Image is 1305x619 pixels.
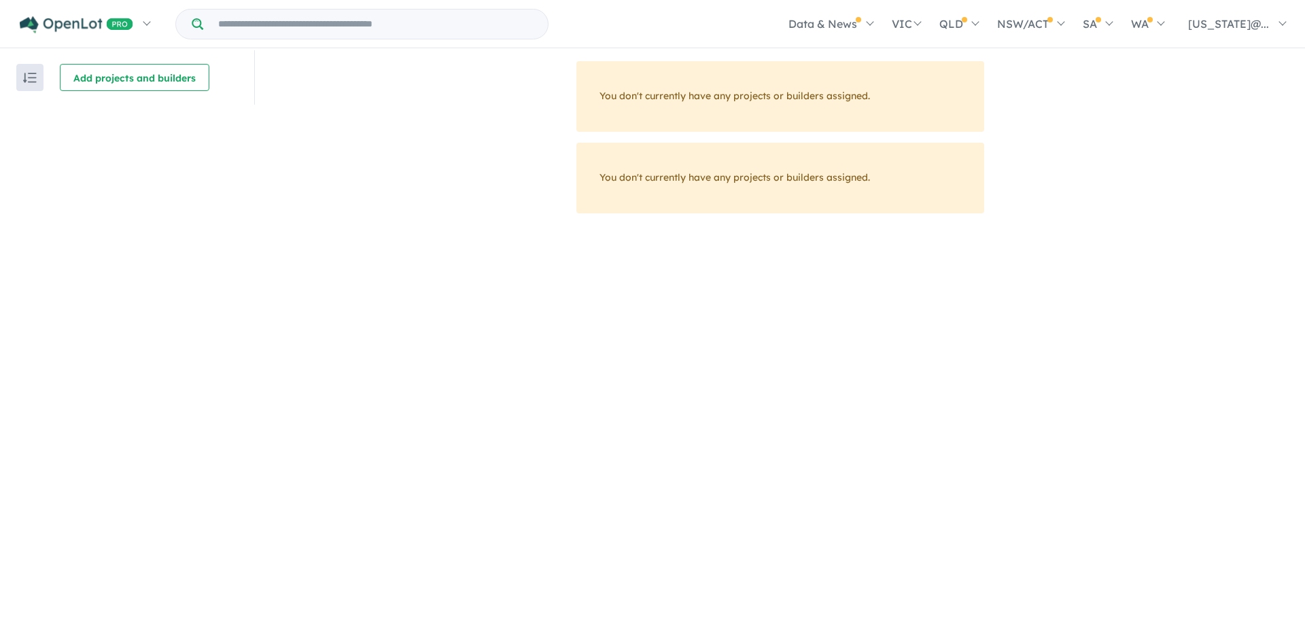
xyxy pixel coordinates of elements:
img: sort.svg [23,73,37,83]
div: You don't currently have any projects or builders assigned. [576,61,984,132]
span: [US_STATE]@... [1188,17,1269,31]
input: Try estate name, suburb, builder or developer [206,10,545,39]
img: Openlot PRO Logo White [20,16,133,33]
button: Add projects and builders [60,64,209,91]
div: You don't currently have any projects or builders assigned. [576,143,984,213]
